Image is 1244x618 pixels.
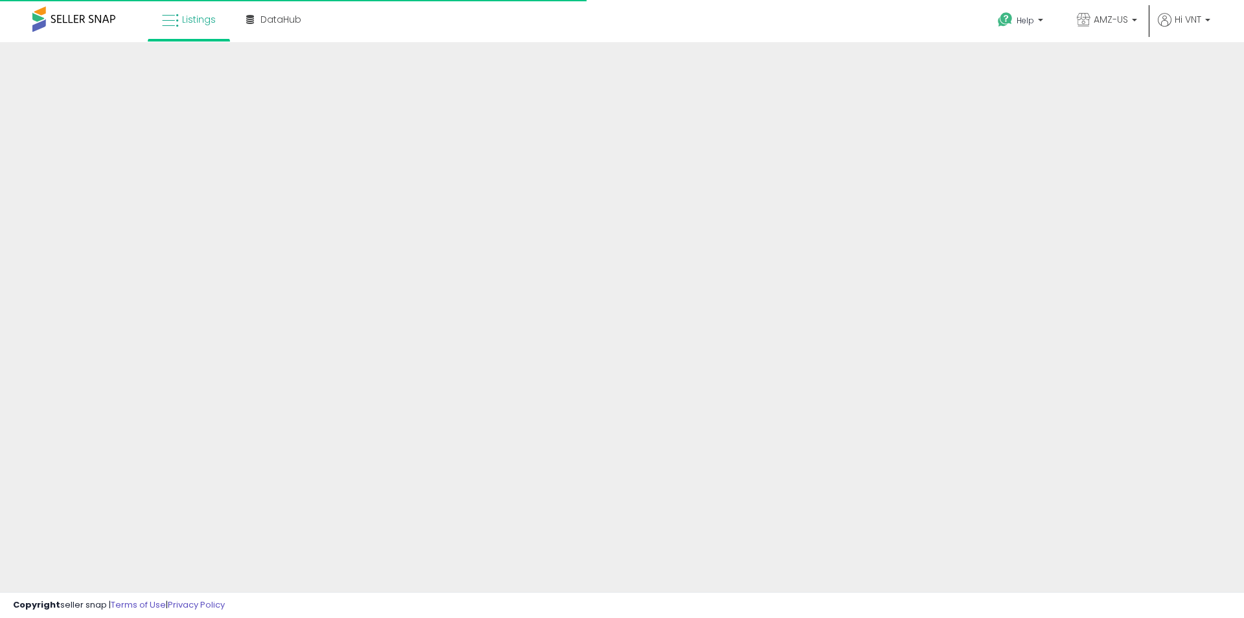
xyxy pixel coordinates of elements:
i: Get Help [997,12,1013,28]
span: Listings [182,13,216,26]
a: Help [987,2,1056,42]
span: DataHub [260,13,301,26]
span: AMZ-US [1094,13,1128,26]
span: Hi VNT [1175,13,1201,26]
a: Hi VNT [1158,13,1210,42]
span: Help [1017,15,1034,26]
